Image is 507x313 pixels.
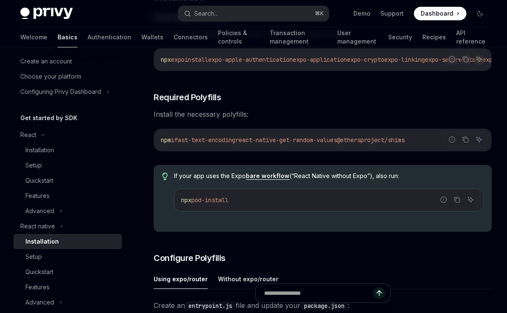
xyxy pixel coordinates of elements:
button: Toggle dark mode [473,7,487,20]
a: User management [337,27,378,47]
svg: Tip [162,173,168,180]
a: Authentication [88,27,131,47]
span: Required Polyfills [154,91,221,103]
div: Installation [25,145,54,155]
span: fast-text-encoding [174,136,235,144]
span: i [171,136,174,144]
button: Ask AI [474,54,485,65]
span: expo-crypto [347,56,384,63]
div: Advanced [25,297,54,308]
a: Transaction management [270,27,327,47]
a: Create an account [14,54,122,69]
h5: Get started by SDK [20,113,77,123]
a: Setup [14,158,122,173]
button: Report incorrect code [446,54,457,65]
span: Install the necessary polyfills: [154,108,492,120]
div: Features [25,191,50,201]
div: Quickstart [25,176,53,186]
button: Copy the contents from the code block [452,194,463,205]
a: Installation [14,234,122,249]
a: Welcome [20,27,47,47]
div: Search... [194,8,218,19]
a: Installation [14,143,122,158]
div: Choose your platform [20,71,81,82]
a: Choose your platform [14,69,122,84]
img: dark logo [20,8,73,19]
span: npx [161,56,171,63]
span: ⌘ K [315,10,324,17]
div: Quickstart [25,267,53,277]
span: react-native-get-random-values [235,136,337,144]
span: expo-secure-store [425,56,482,63]
span: Configure Polyfills [154,252,226,264]
a: Demo [353,9,370,18]
span: pod-install [191,196,229,204]
button: Report incorrect code [438,194,449,205]
button: Send message [373,287,385,299]
span: Dashboard [421,9,453,18]
div: Configuring Privy Dashboard [20,87,101,97]
div: Setup [25,252,42,262]
div: Advanced [25,206,54,216]
a: API reference [456,27,487,47]
span: install [185,56,208,63]
span: If your app uses the Expo (“React Native without Expo”), also run: [174,172,483,180]
div: Setup [25,160,42,170]
a: Recipes [422,27,446,47]
a: Setup [14,249,122,264]
span: npx [181,196,191,204]
a: Security [388,27,412,47]
button: Without expo/router [218,269,278,289]
span: npm [161,136,171,144]
a: Quickstart [14,264,122,280]
span: expo-linking [384,56,425,63]
button: Report incorrect code [446,134,457,145]
a: Connectors [174,27,208,47]
button: Copy the contents from the code block [460,54,471,65]
button: Search...⌘K [178,6,329,21]
a: Basics [58,27,77,47]
a: Features [14,280,122,295]
a: Features [14,188,122,203]
a: Quickstart [14,173,122,188]
a: Wallets [141,27,163,47]
a: Support [380,9,404,18]
button: Ask AI [465,194,476,205]
div: Installation [25,236,59,247]
div: Create an account [20,56,72,66]
span: expo-apple-authentication [208,56,293,63]
div: React [20,130,36,140]
span: @ethersproject/shims [337,136,405,144]
div: Features [25,282,50,292]
div: React native [20,221,55,231]
a: Policies & controls [218,27,259,47]
a: Dashboard [414,7,466,20]
a: bare workflow [246,172,289,180]
button: Ask AI [474,134,485,145]
span: expo-application [293,56,347,63]
button: Using expo/router [154,269,208,289]
span: expo [171,56,185,63]
button: Copy the contents from the code block [460,134,471,145]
